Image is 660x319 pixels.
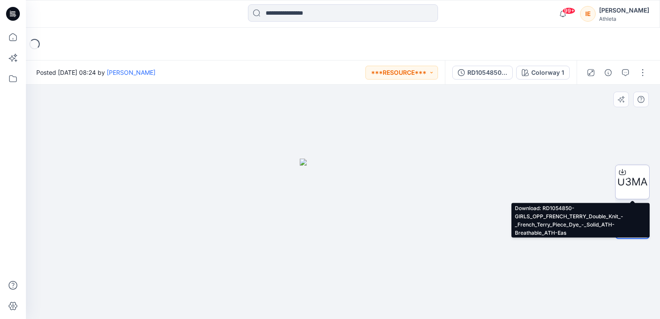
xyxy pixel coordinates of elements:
span: U3MA [617,174,647,190]
button: Colorway 1 [516,66,570,80]
img: eyJhbGciOiJIUzI1NiIsImtpZCI6IjAiLCJzbHQiOiJzZXMiLCJ0eXAiOiJKV1QifQ.eyJkYXRhIjp7InR5cGUiOiJzdG9yYW... [300,159,386,319]
button: RD1054850-GIRLS OPP FRENCH [PERSON_NAME] Double Knit - French [PERSON_NAME] Piece Dye - Solid ATH... [452,66,513,80]
span: 99+ [562,7,575,14]
div: Athleta [599,16,649,22]
div: Colorway 1 [531,68,564,77]
a: [PERSON_NAME] [107,69,155,76]
div: IE [580,6,596,22]
button: Details [601,66,615,80]
span: Posted [DATE] 08:24 by [36,68,155,77]
div: RD1054850-GIRLS OPP FRENCH [PERSON_NAME] Double Knit - French [PERSON_NAME] Piece Dye - Solid ATH... [467,68,507,77]
div: [PERSON_NAME] [599,5,649,16]
img: preview (72) [616,213,649,231]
